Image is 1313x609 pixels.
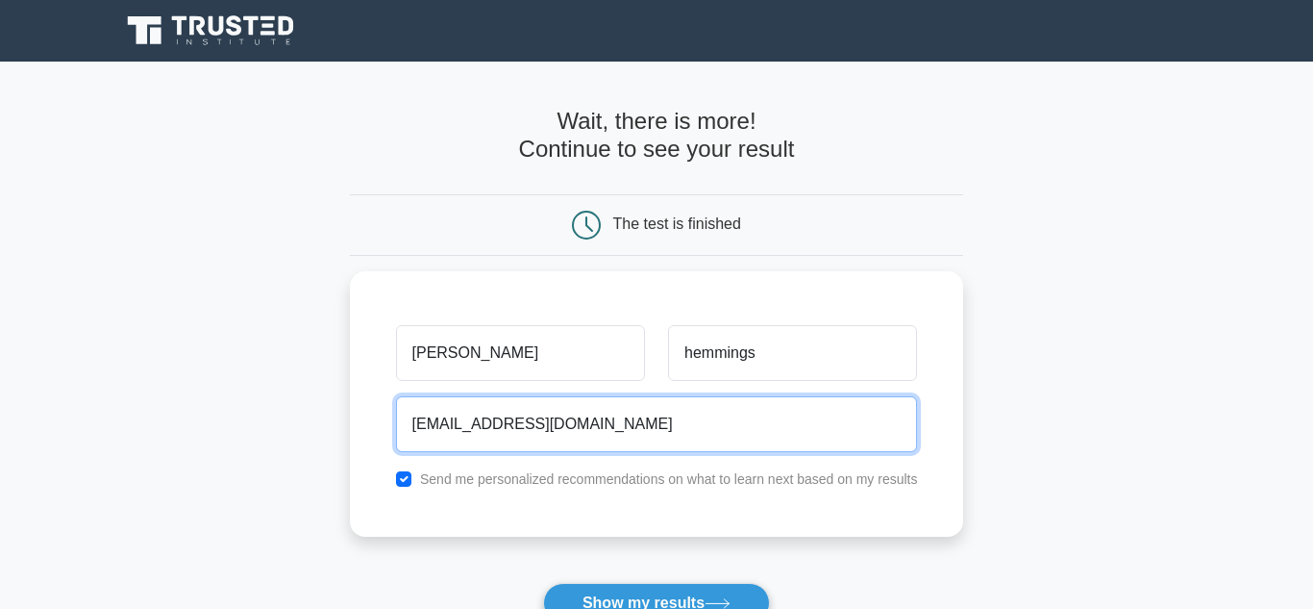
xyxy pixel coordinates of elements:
input: First name [396,325,645,381]
h4: Wait, there is more! Continue to see your result [350,108,964,164]
input: Last name [668,325,917,381]
label: Send me personalized recommendations on what to learn next based on my results [420,471,918,487]
input: Email [396,396,918,452]
div: The test is finished [613,216,741,232]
